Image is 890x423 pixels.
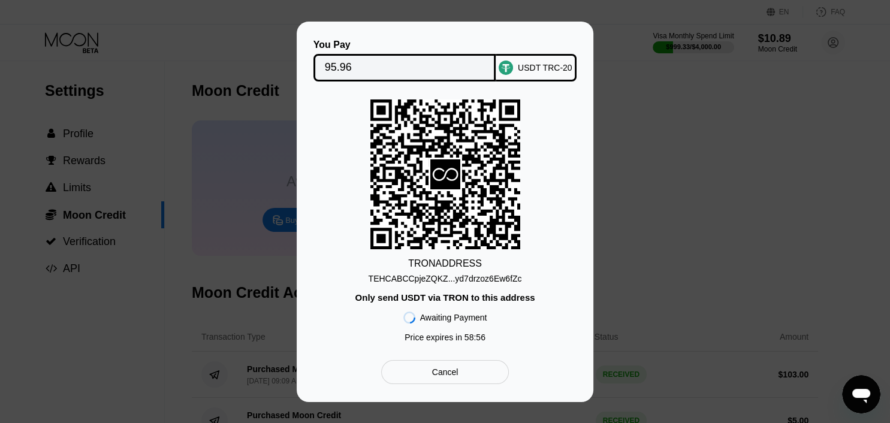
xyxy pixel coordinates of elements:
div: You PayUSDT TRC-20 [315,40,575,81]
div: Only send USDT via TRON to this address [355,292,535,303]
iframe: Button to launch messaging window [842,375,880,413]
div: Cancel [432,367,458,377]
div: Cancel [381,360,509,384]
div: Awaiting Payment [420,313,487,322]
div: You Pay [313,40,496,50]
div: TRON ADDRESS [408,258,482,269]
div: Price expires in [405,333,485,342]
div: TEHCABCCpjeZQKZ...yd7drzoz6Ew6fZc [369,269,522,283]
div: USDT TRC-20 [518,63,572,72]
span: 58 : 56 [464,333,485,342]
div: TEHCABCCpjeZQKZ...yd7drzoz6Ew6fZc [369,274,522,283]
